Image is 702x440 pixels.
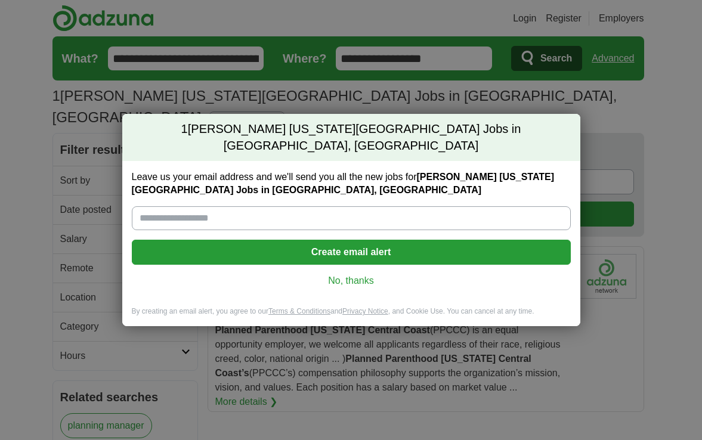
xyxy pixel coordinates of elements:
span: 1 [181,121,188,138]
a: Terms & Conditions [268,307,330,315]
a: No, thanks [141,274,561,287]
label: Leave us your email address and we'll send you all the new jobs for [132,171,571,197]
button: Create email alert [132,240,571,265]
div: By creating an email alert, you agree to our and , and Cookie Use. You can cancel at any time. [122,306,580,326]
h2: [PERSON_NAME] [US_STATE][GEOGRAPHIC_DATA] Jobs in [GEOGRAPHIC_DATA], [GEOGRAPHIC_DATA] [122,114,580,161]
a: Privacy Notice [342,307,388,315]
